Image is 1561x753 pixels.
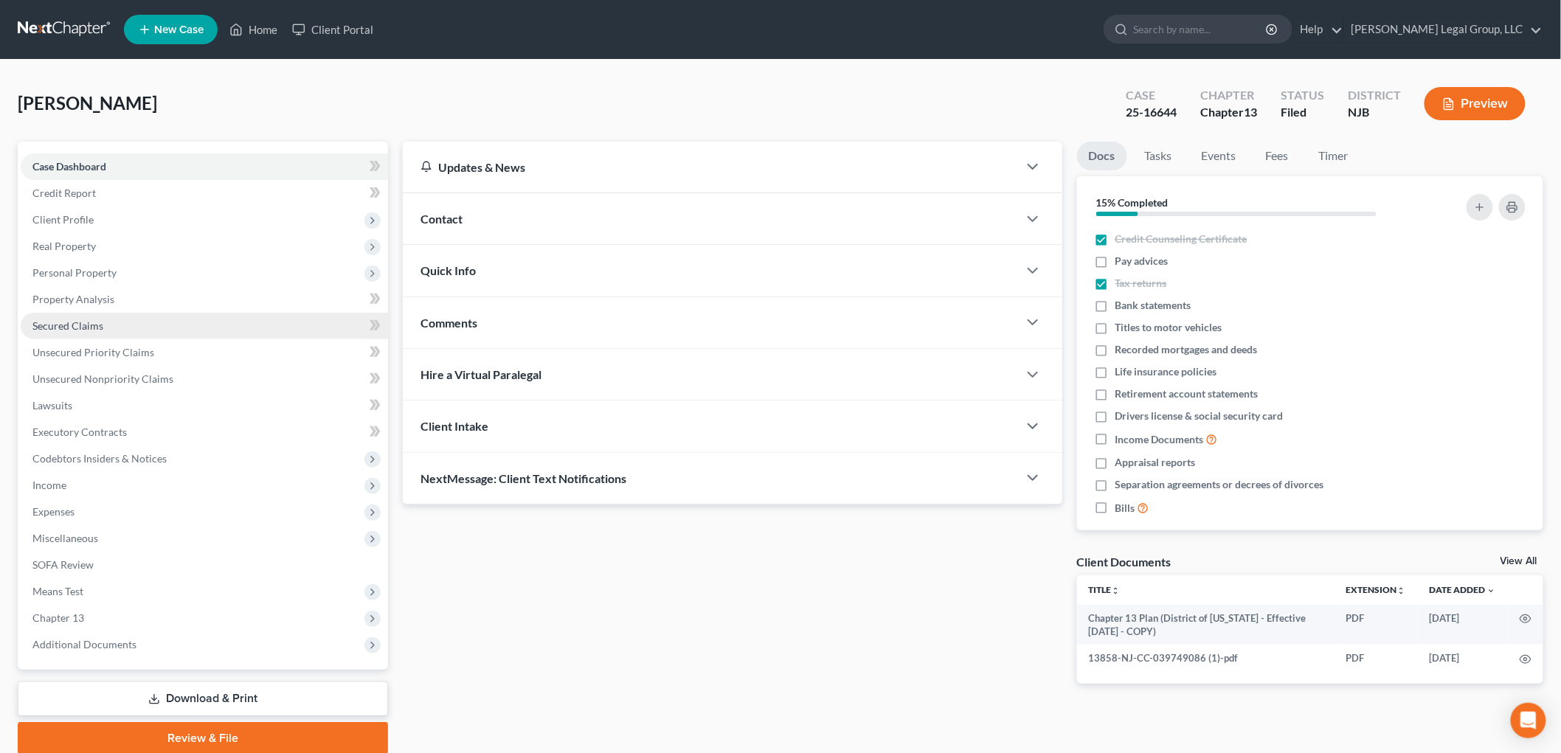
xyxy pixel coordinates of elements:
[1348,87,1401,104] div: District
[21,286,388,313] a: Property Analysis
[1335,605,1418,645] td: PDF
[32,585,83,597] span: Means Test
[1115,298,1191,313] span: Bank statements
[21,339,388,366] a: Unsecured Priority Claims
[1397,586,1406,595] i: unfold_more
[21,392,388,419] a: Lawsuits
[1501,556,1537,566] a: View All
[1425,87,1526,120] button: Preview
[1126,87,1177,104] div: Case
[1077,645,1335,671] td: 13858-NJ-CC-039749086 (1)-pdf
[32,505,75,518] span: Expenses
[32,532,98,544] span: Miscellaneous
[1344,16,1543,43] a: [PERSON_NAME] Legal Group, LLC
[21,153,388,180] a: Case Dashboard
[1335,645,1418,671] td: PDF
[1115,364,1217,379] span: Life insurance policies
[1511,703,1546,738] div: Open Intercom Messenger
[1133,15,1268,43] input: Search by name...
[32,558,94,571] span: SOFA Review
[1077,554,1171,569] div: Client Documents
[32,426,127,438] span: Executory Contracts
[21,313,388,339] a: Secured Claims
[1077,605,1335,645] td: Chapter 13 Plan (District of [US_STATE] - Effective [DATE] - COPY)
[18,92,157,114] span: [PERSON_NAME]
[32,611,84,624] span: Chapter 13
[1126,104,1177,121] div: 25-16644
[1077,142,1127,170] a: Docs
[1115,232,1247,246] span: Credit Counseling Certificate
[1281,87,1324,104] div: Status
[1346,584,1406,595] a: Extensionunfold_more
[1418,605,1508,645] td: [DATE]
[1096,196,1169,209] strong: 15% Completed
[32,293,114,305] span: Property Analysis
[420,471,626,485] span: NextMessage: Client Text Notifications
[1115,342,1258,357] span: Recorded mortgages and deeds
[420,159,1000,175] div: Updates & News
[1115,320,1222,335] span: Titles to motor vehicles
[1115,386,1259,401] span: Retirement account statements
[420,419,488,433] span: Client Intake
[1089,584,1121,595] a: Titleunfold_more
[32,187,96,199] span: Credit Report
[222,16,285,43] a: Home
[32,638,136,650] span: Additional Documents
[32,266,117,279] span: Personal Property
[32,479,66,491] span: Income
[32,240,96,252] span: Real Property
[32,399,72,412] span: Lawsuits
[32,319,103,332] span: Secured Claims
[420,367,541,381] span: Hire a Virtual Paralegal
[21,419,388,445] a: Executory Contracts
[21,180,388,207] a: Credit Report
[1115,254,1169,268] span: Pay advices
[1200,104,1257,121] div: Chapter
[1115,477,1324,492] span: Separation agreements or decrees of divorces
[1115,455,1196,470] span: Appraisal reports
[1115,276,1167,291] span: Tax returns
[1281,104,1324,121] div: Filed
[21,366,388,392] a: Unsecured Nonpriority Claims
[420,263,476,277] span: Quick Info
[1348,104,1401,121] div: NJB
[1418,645,1508,671] td: [DATE]
[32,160,106,173] span: Case Dashboard
[1430,584,1496,595] a: Date Added expand_more
[1115,432,1204,447] span: Income Documents
[1190,142,1248,170] a: Events
[18,681,388,716] a: Download & Print
[1200,87,1257,104] div: Chapter
[32,452,167,465] span: Codebtors Insiders & Notices
[420,212,463,226] span: Contact
[32,346,154,358] span: Unsecured Priority Claims
[420,316,477,330] span: Comments
[21,552,388,578] a: SOFA Review
[32,213,94,226] span: Client Profile
[1115,409,1284,423] span: Drivers license & social security card
[285,16,381,43] a: Client Portal
[1307,142,1360,170] a: Timer
[1133,142,1184,170] a: Tasks
[1293,16,1343,43] a: Help
[32,372,173,385] span: Unsecured Nonpriority Claims
[1244,105,1257,119] span: 13
[1487,586,1496,595] i: expand_more
[1115,501,1135,516] span: Bills
[1254,142,1301,170] a: Fees
[154,24,204,35] span: New Case
[1112,586,1121,595] i: unfold_more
